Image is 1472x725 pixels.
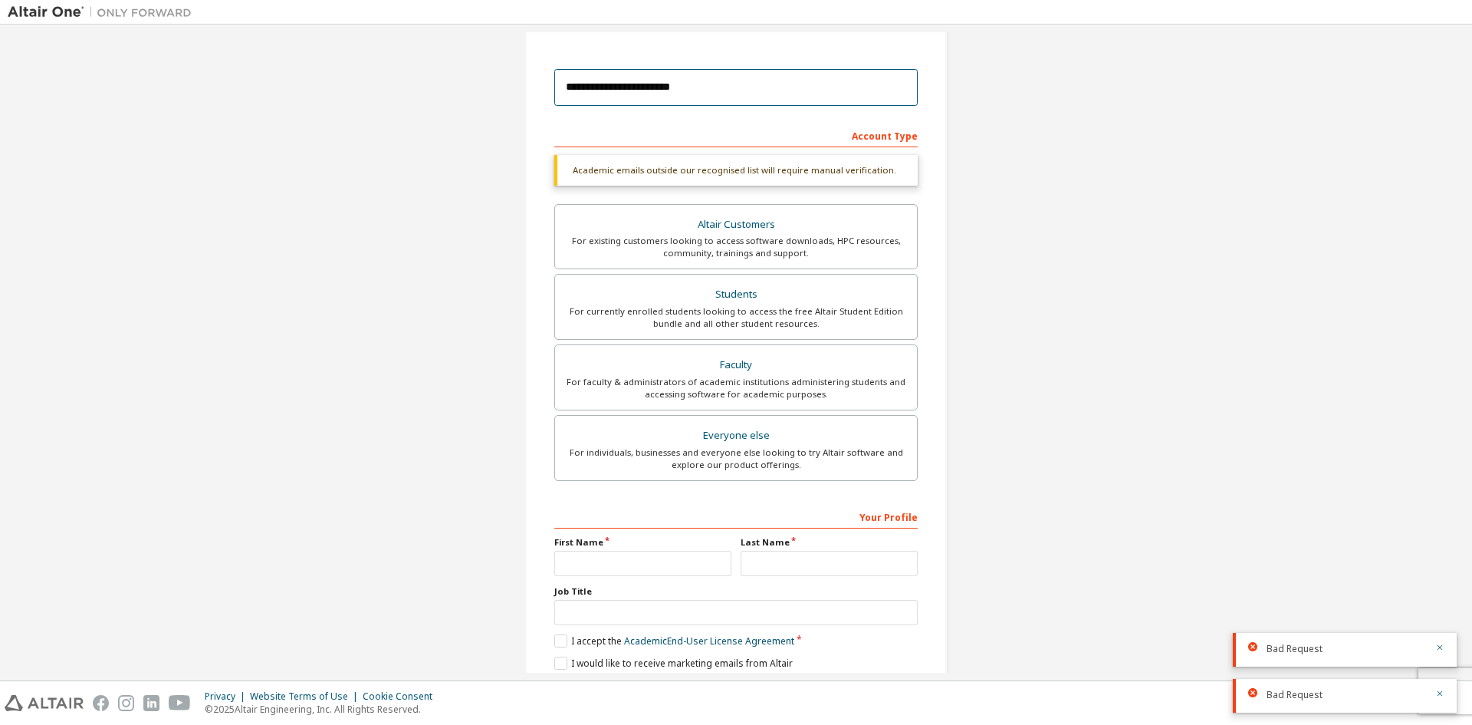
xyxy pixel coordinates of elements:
div: For existing customers looking to access software downloads, HPC resources, community, trainings ... [564,235,908,259]
div: Faculty [564,354,908,376]
div: Altair Customers [564,214,908,236]
div: For faculty & administrators of academic institutions administering students and accessing softwa... [564,376,908,400]
a: Academic End-User License Agreement [624,634,794,648]
p: © 2025 Altair Engineering, Inc. All Rights Reserved. [205,703,442,716]
img: altair_logo.svg [5,695,84,711]
label: I would like to receive marketing emails from Altair [554,657,793,670]
span: Bad Request [1267,689,1322,701]
label: First Name [554,536,731,549]
img: youtube.svg [169,695,191,711]
div: Website Terms of Use [250,690,363,703]
div: Everyone else [564,425,908,447]
div: For currently enrolled students looking to access the free Altair Student Edition bundle and all ... [564,305,908,330]
div: Academic emails outside our recognised list will require manual verification. [554,155,918,186]
img: linkedin.svg [143,695,159,711]
label: I accept the [554,634,794,648]
div: Privacy [205,690,250,703]
span: Bad Request [1267,643,1322,655]
div: Account Type [554,123,918,147]
div: For individuals, businesses and everyone else looking to try Altair software and explore our prod... [564,447,908,471]
label: Last Name [741,536,918,549]
img: facebook.svg [93,695,109,711]
label: Job Title [554,585,918,598]
div: Students [564,284,908,305]
img: instagram.svg [118,695,134,711]
div: Your Profile [554,504,918,529]
img: Altair One [8,5,199,20]
div: Cookie Consent [363,690,442,703]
